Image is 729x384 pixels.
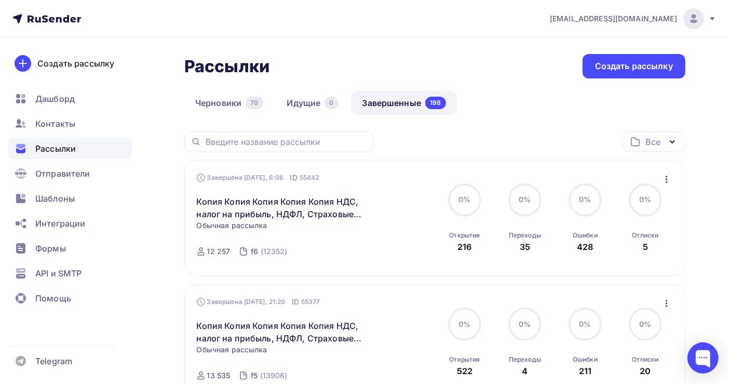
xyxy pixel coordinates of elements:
div: Завершена [DATE], 6:06 [197,173,319,183]
div: 0 [325,97,338,109]
span: 0% [458,320,470,328]
div: Открытия [449,231,480,240]
span: 0% [458,195,470,204]
span: 55377 [301,297,320,307]
a: Контакты [8,113,132,134]
a: Дашборд [8,88,132,109]
span: Обычная рассылка [197,345,267,355]
span: Обычная рассылка [197,220,267,231]
a: Идущие0 [276,91,349,115]
div: (13906) [260,370,288,381]
span: [EMAIL_ADDRESS][DOMAIN_NAME] [550,14,677,24]
span: ID [292,297,299,307]
a: Формы [8,238,132,259]
div: 198 [425,97,446,109]
div: 5 [643,241,648,253]
h2: Рассылки [184,56,269,77]
div: 13 535 [207,370,231,381]
span: Отправители [35,167,90,180]
div: Открытия [449,355,480,364]
a: [EMAIL_ADDRESS][DOMAIN_NAME] [550,8,717,29]
div: (12352) [261,246,288,257]
span: Помощь [35,292,71,304]
input: Введите название рассылки [206,136,368,148]
div: 216 [457,241,471,253]
span: 0% [579,320,591,328]
a: Копия Копия Копия Копия Копия НДС, налог на прибыль, НДФЛ, Страховые взносы. Налоговая реформа 20... [197,195,375,220]
div: 12 257 [207,246,231,257]
span: 0% [519,320,531,328]
a: Копия Копия Копия Копия Копия НДС, налог на прибыль, НДФЛ, Страховые взносы. Налоговая реформа 20... [197,320,375,345]
div: 20 [640,365,651,377]
div: Завершена [DATE], 21:20 [197,297,320,307]
div: f5 [251,370,258,381]
span: 55442 [300,173,319,183]
span: Формы [35,242,66,255]
div: Создать рассылку [595,60,673,72]
span: 0% [579,195,591,204]
div: 428 [577,241,593,253]
div: Переходы [509,231,541,240]
a: Шаблоны [8,188,132,209]
a: f5 (13906) [250,367,288,384]
span: Рассылки [35,142,76,155]
div: Все [646,136,660,148]
span: Дашборд [35,92,75,105]
a: f6 (12352) [250,243,288,260]
div: 211 [579,365,591,377]
div: Создать рассылку [37,57,114,70]
span: Контакты [35,117,75,130]
div: Ошибки [573,355,598,364]
div: Отписки [632,231,659,240]
span: Интеграции [35,217,85,230]
a: Черновики70 [184,91,274,115]
div: f6 [251,246,258,257]
span: 0% [519,195,531,204]
span: Telegram [35,355,72,367]
div: Переходы [509,355,541,364]
div: 522 [457,365,473,377]
div: Ошибки [573,231,598,240]
span: 0% [639,195,651,204]
span: API и SMTP [35,267,82,280]
div: 35 [520,241,530,253]
div: 4 [522,365,528,377]
span: ID [290,173,298,183]
span: Шаблоны [35,192,75,205]
a: Завершенные198 [352,91,457,115]
button: Все [623,131,685,152]
a: Рассылки [8,138,132,159]
span: 0% [639,320,651,328]
div: Отписки [632,355,659,364]
a: Отправители [8,163,132,184]
div: 70 [246,97,263,109]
